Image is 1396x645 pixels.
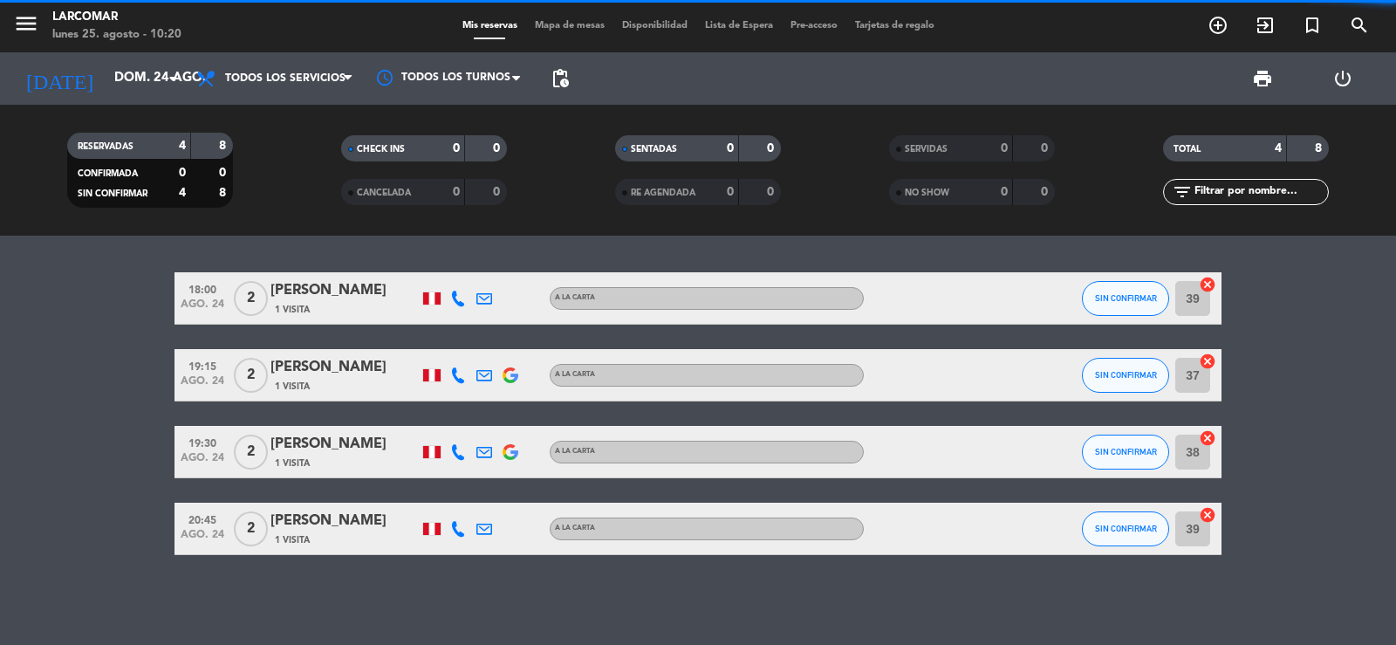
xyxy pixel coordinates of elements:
span: Disponibilidad [613,21,696,31]
strong: 0 [453,186,460,198]
strong: 0 [1001,142,1008,154]
i: menu [13,10,39,37]
span: 1 Visita [275,303,310,317]
strong: 0 [727,186,734,198]
i: turned_in_not [1302,15,1323,36]
span: SIN CONFIRMAR [1095,293,1157,303]
span: SERVIDAS [905,145,948,154]
div: lunes 25. agosto - 10:20 [52,26,181,44]
span: ago. 24 [181,375,224,395]
i: add_circle_outline [1208,15,1228,36]
i: exit_to_app [1255,15,1276,36]
span: Pre-acceso [782,21,846,31]
strong: 0 [219,167,229,179]
strong: 4 [179,187,186,199]
strong: 0 [1041,142,1051,154]
strong: 4 [1275,142,1282,154]
button: menu [13,10,39,43]
div: Larcomar [52,9,181,26]
strong: 8 [219,187,229,199]
span: CONFIRMADA [78,169,138,178]
span: 1 Visita [275,533,310,547]
span: 2 [234,281,268,316]
button: SIN CONFIRMAR [1082,281,1169,316]
strong: 4 [179,140,186,152]
strong: 8 [1315,142,1325,154]
span: Todos los servicios [225,72,346,85]
span: Lista de Espera [696,21,782,31]
span: print [1252,68,1273,89]
span: CANCELADA [357,189,411,197]
i: power_settings_new [1332,68,1353,89]
div: [PERSON_NAME] [270,279,419,302]
input: Filtrar por nombre... [1193,182,1328,202]
img: google-logo.png [503,444,518,460]
span: Mis reservas [454,21,526,31]
span: Mapa de mesas [526,21,613,31]
span: SIN CONFIRMAR [1095,524,1157,533]
i: filter_list [1172,182,1193,202]
strong: 0 [493,186,503,198]
strong: 0 [493,142,503,154]
strong: 0 [767,142,777,154]
strong: 0 [767,186,777,198]
strong: 0 [453,142,460,154]
strong: 0 [1001,186,1008,198]
span: ago. 24 [181,298,224,319]
i: cancel [1199,429,1216,447]
span: A la carta [555,448,595,455]
span: ago. 24 [181,529,224,549]
strong: 0 [179,167,186,179]
span: SIN CONFIRMAR [1095,447,1157,456]
strong: 0 [727,142,734,154]
i: cancel [1199,353,1216,370]
span: CHECK INS [357,145,405,154]
div: [PERSON_NAME] [270,433,419,456]
i: search [1349,15,1370,36]
span: Tarjetas de regalo [846,21,943,31]
span: ago. 24 [181,452,224,472]
button: SIN CONFIRMAR [1082,358,1169,393]
span: 19:15 [181,355,224,375]
i: arrow_drop_down [162,68,183,89]
span: pending_actions [550,68,571,89]
strong: 8 [219,140,229,152]
span: SIN CONFIRMAR [78,189,147,198]
span: 18:00 [181,278,224,298]
span: 2 [234,435,268,470]
span: SENTADAS [631,145,677,154]
span: 2 [234,358,268,393]
span: 1 Visita [275,456,310,470]
div: LOG OUT [1303,52,1383,105]
div: [PERSON_NAME] [270,356,419,379]
span: A la carta [555,294,595,301]
button: SIN CONFIRMAR [1082,511,1169,546]
span: TOTAL [1174,145,1201,154]
span: RESERVADAS [78,142,133,151]
span: 2 [234,511,268,546]
img: google-logo.png [503,367,518,383]
span: RE AGENDADA [631,189,695,197]
span: 20:45 [181,509,224,529]
span: NO SHOW [905,189,949,197]
div: [PERSON_NAME] [270,510,419,532]
i: cancel [1199,276,1216,293]
span: 1 Visita [275,380,310,394]
span: 19:30 [181,432,224,452]
i: cancel [1199,506,1216,524]
span: A la carta [555,371,595,378]
span: A la carta [555,525,595,532]
button: SIN CONFIRMAR [1082,435,1169,470]
strong: 0 [1041,186,1051,198]
span: SIN CONFIRMAR [1095,370,1157,380]
i: [DATE] [13,59,106,98]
